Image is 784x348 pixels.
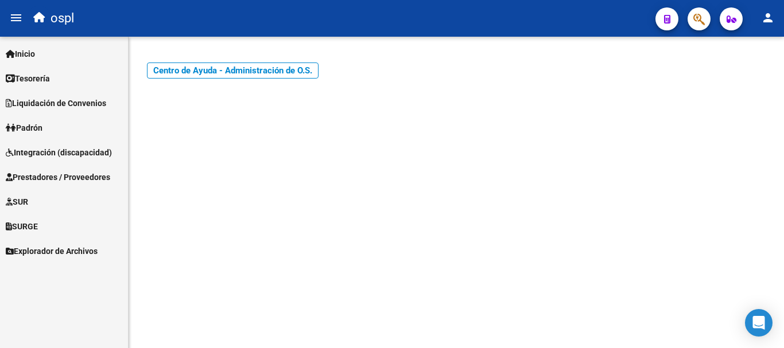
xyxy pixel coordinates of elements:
div: Open Intercom Messenger [745,309,773,337]
a: Centro de Ayuda - Administración de O.S. [147,62,319,79]
span: Liquidación de Convenios [6,97,106,110]
span: SURGE [6,220,38,233]
span: Explorador de Archivos [6,245,98,257]
span: Padrón [6,122,42,134]
span: Integración (discapacidad) [6,146,112,159]
span: ospl [51,6,74,31]
mat-icon: menu [9,11,23,25]
span: SUR [6,195,28,208]
mat-icon: person [761,11,775,25]
span: Tesorería [6,72,50,85]
span: Inicio [6,48,35,60]
span: Prestadores / Proveedores [6,171,110,183]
